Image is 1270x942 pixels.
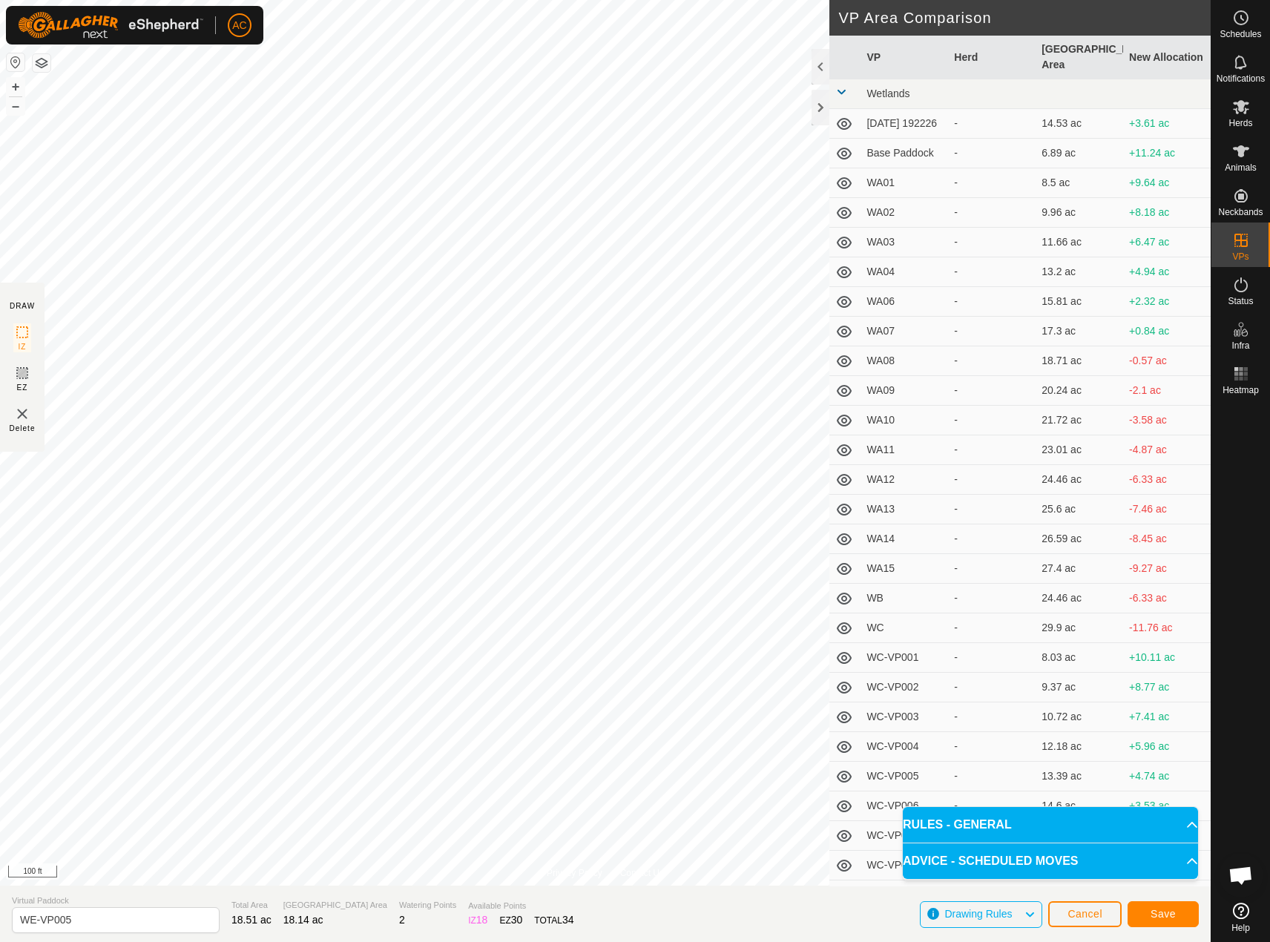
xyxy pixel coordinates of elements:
[1217,74,1265,83] span: Notifications
[861,36,948,79] th: VP
[954,145,1030,161] div: -
[1123,584,1211,613] td: -6.33 ac
[1123,702,1211,732] td: +7.41 ac
[1123,346,1211,376] td: -0.57 ac
[1123,495,1211,524] td: -7.46 ac
[838,9,1211,27] h2: VP Area Comparison
[1123,465,1211,495] td: -6.33 ac
[861,287,948,317] td: WA06
[10,300,35,312] div: DRAW
[1123,435,1211,465] td: -4.87 ac
[534,912,573,928] div: TOTAL
[861,139,948,168] td: Base Paddock
[1151,908,1176,920] span: Save
[1036,732,1123,762] td: 12.18 ac
[903,816,1012,834] span: RULES - GENERAL
[1036,613,1123,643] td: 29.9 ac
[1036,584,1123,613] td: 24.46 ac
[1219,853,1263,897] div: Open chat
[861,317,948,346] td: WA07
[1123,524,1211,554] td: -8.45 ac
[1123,554,1211,584] td: -9.27 ac
[954,739,1030,754] div: -
[1123,791,1211,821] td: +3.53 ac
[954,679,1030,695] div: -
[954,323,1030,339] div: -
[861,732,948,762] td: WC-VP004
[1228,297,1253,306] span: Status
[1225,163,1257,172] span: Animals
[948,36,1036,79] th: Herd
[1123,198,1211,228] td: +8.18 ac
[10,423,36,434] span: Delete
[954,205,1030,220] div: -
[1123,643,1211,673] td: +10.11 ac
[562,914,574,926] span: 34
[399,899,456,912] span: Watering Points
[283,899,387,912] span: [GEOGRAPHIC_DATA] Area
[1211,897,1270,938] a: Help
[861,613,948,643] td: WC
[861,257,948,287] td: WA04
[1036,762,1123,791] td: 13.39 ac
[1036,346,1123,376] td: 18.71 ac
[861,584,948,613] td: WB
[1123,762,1211,791] td: +4.74 ac
[861,851,948,880] td: WC-VP008
[861,346,948,376] td: WA08
[399,914,405,926] span: 2
[1123,287,1211,317] td: +2.32 ac
[1067,908,1102,920] span: Cancel
[1036,702,1123,732] td: 10.72 ac
[861,376,948,406] td: WA09
[954,620,1030,636] div: -
[468,900,573,912] span: Available Points
[1036,465,1123,495] td: 24.46 ac
[861,821,948,851] td: WC-VP007
[231,899,272,912] span: Total Area
[1036,36,1123,79] th: [GEOGRAPHIC_DATA] Area
[1123,257,1211,287] td: +4.94 ac
[861,702,948,732] td: WC-VP003
[1123,732,1211,762] td: +5.96 ac
[1128,901,1199,927] button: Save
[33,54,50,72] button: Map Layers
[1232,252,1248,261] span: VPs
[7,78,24,96] button: +
[861,880,948,910] td: WC-VP009
[944,908,1012,920] span: Drawing Rules
[861,643,948,673] td: WC-VP001
[13,405,31,423] img: VP
[1123,139,1211,168] td: +11.24 ac
[861,495,948,524] td: WA13
[1036,791,1123,821] td: 14.6 ac
[476,914,488,926] span: 18
[1036,406,1123,435] td: 21.72 ac
[19,341,27,352] span: IZ
[620,866,664,880] a: Contact Us
[954,709,1030,725] div: -
[1036,139,1123,168] td: 6.89 ac
[954,383,1030,398] div: -
[1036,198,1123,228] td: 9.96 ac
[954,561,1030,576] div: -
[1036,673,1123,702] td: 9.37 ac
[866,88,909,99] span: Wetlands
[1123,613,1211,643] td: -11.76 ac
[1123,673,1211,702] td: +8.77 ac
[1036,109,1123,139] td: 14.53 ac
[1220,30,1261,39] span: Schedules
[1123,228,1211,257] td: +6.47 ac
[1231,923,1250,932] span: Help
[1223,386,1259,395] span: Heatmap
[1123,109,1211,139] td: +3.61 ac
[1036,524,1123,554] td: 26.59 ac
[954,294,1030,309] div: -
[499,912,522,928] div: EZ
[468,912,487,928] div: IZ
[1231,341,1249,350] span: Infra
[861,673,948,702] td: WC-VP002
[17,382,28,393] span: EZ
[1036,643,1123,673] td: 8.03 ac
[954,353,1030,369] div: -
